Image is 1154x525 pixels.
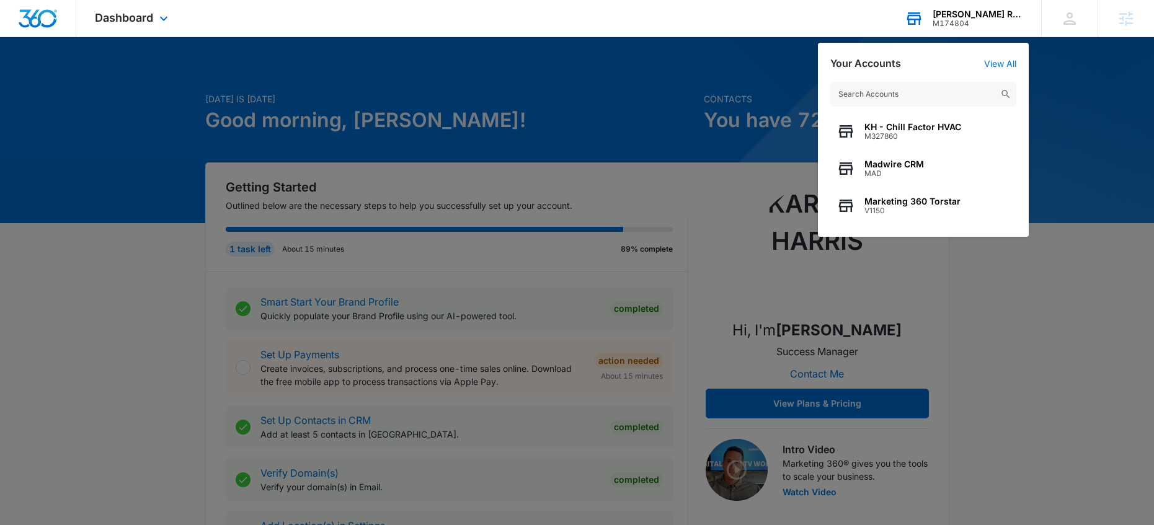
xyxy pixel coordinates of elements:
span: Dashboard [95,11,153,24]
div: account id [933,19,1023,28]
span: Marketing 360 Torstar [864,196,961,206]
span: Madwire CRM [864,159,924,169]
button: KH - Chill Factor HVACM327860 [830,113,1016,150]
button: Marketing 360 TorstarV1150 [830,187,1016,224]
button: Madwire CRMMAD [830,150,1016,187]
input: Search Accounts [830,82,1016,107]
span: M327860 [864,132,961,141]
span: KH - Chill Factor HVAC [864,122,961,132]
span: V1150 [864,206,961,215]
div: account name [933,9,1023,19]
a: View All [984,58,1016,69]
h2: Your Accounts [830,58,901,69]
span: MAD [864,169,924,178]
